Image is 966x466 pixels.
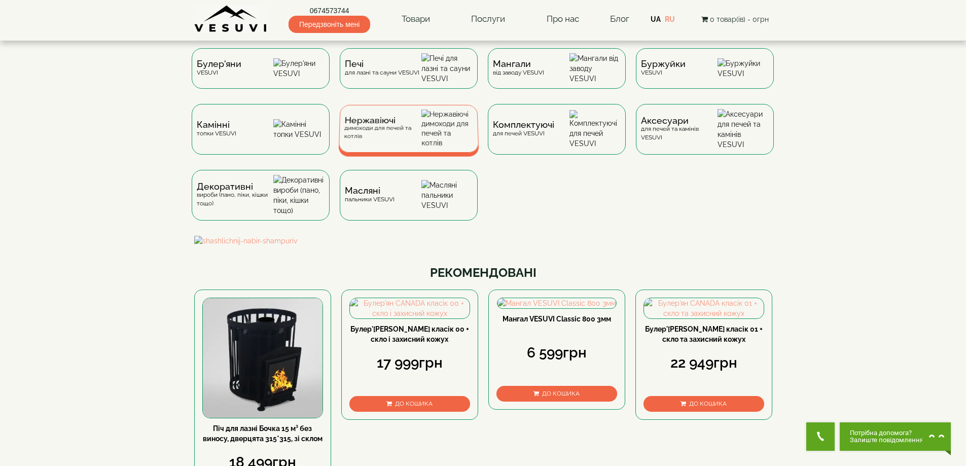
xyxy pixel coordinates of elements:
span: Масляні [345,187,395,195]
a: Аксесуаридля печей та камінів VESUVI Аксесуари для печей та камінів VESUVI [631,104,779,170]
span: Потрібна допомога? [850,429,923,437]
div: пальники VESUVI [345,187,395,203]
a: Печідля лазні та сауни VESUVI Печі для лазні та сауни VESUVI [335,48,483,104]
a: Масляніпальники VESUVI Масляні пальники VESUVI [335,170,483,236]
span: Аксесуари [641,117,718,125]
img: Нержавіючі димоходи для печей та котлів [421,110,474,148]
button: До кошика [643,396,764,412]
img: Буржуйки VESUVI [718,58,769,79]
span: Булер'яни [197,60,241,68]
a: Блог [610,14,629,24]
a: Нержавіючідимоходи для печей та котлів Нержавіючі димоходи для печей та котлів [335,104,483,170]
span: До кошика [395,400,433,407]
button: Get Call button [806,422,835,451]
a: БуржуйкиVESUVI Буржуйки VESUVI [631,48,779,104]
a: Про нас [536,8,589,31]
div: 6 599грн [496,343,617,363]
span: Буржуйки [641,60,686,68]
img: shashlichnij-nabir-shampuriv [194,236,772,246]
a: Піч для лазні Бочка 15 м³ без виносу, дверцята 315*315, зі склом [203,424,323,443]
img: Булер'ян CANADA класік 00 + скло і захисний кожух [350,298,470,318]
span: Камінні [197,121,236,129]
span: До кошика [542,390,580,397]
button: До кошика [496,386,617,402]
img: Декоративні вироби (пано, піки, кішки тощо) [273,175,325,216]
a: Каміннітопки VESUVI Камінні топки VESUVI [187,104,335,170]
a: Мангаливід заводу VESUVI Мангали від заводу VESUVI [483,48,631,104]
a: Комплектуючідля печей VESUVI Комплектуючі для печей VESUVI [483,104,631,170]
div: для лазні та сауни VESUVI [345,60,419,77]
div: вироби (пано, піки, кішки тощо) [197,183,273,208]
a: UA [651,15,661,23]
a: Булер'яниVESUVI Булер'яни VESUVI [187,48,335,104]
span: До кошика [689,400,727,407]
button: 0 товар(ів) - 0грн [698,14,772,25]
span: Печі [345,60,419,68]
span: Комплектуючі [493,121,554,129]
button: Chat button [840,422,951,451]
img: Булер'яни VESUVI [273,58,325,79]
div: 17 999грн [349,353,470,373]
a: 0674573744 [289,6,370,16]
img: Камінні топки VESUVI [273,119,325,139]
img: Піч для лазні Бочка 15 м³ без виносу, дверцята 315*315, зі склом [203,298,323,418]
span: 0 товар(ів) - 0грн [710,15,769,23]
img: Комплектуючі для печей VESUVI [569,110,621,149]
button: До кошика [349,396,470,412]
span: Декоративні [197,183,273,191]
a: RU [665,15,675,23]
div: VESUVI [641,60,686,77]
img: Завод VESUVI [194,5,268,33]
img: Мангал VESUVI Classic 800 3мм [497,298,616,308]
a: Послуги [461,8,515,31]
div: 22 949грн [643,353,764,373]
img: Мангали від заводу VESUVI [569,53,621,84]
a: Булер'[PERSON_NAME] класік 01 + скло та захисний кожух [645,325,763,343]
a: Товари [391,8,440,31]
span: Мангали [493,60,544,68]
a: Булер'[PERSON_NAME] класік 00 + скло і захисний кожух [350,325,469,343]
div: топки VESUVI [197,121,236,137]
img: Аксесуари для печей та камінів VESUVI [718,109,769,150]
div: від заводу VESUVI [493,60,544,77]
a: Мангал VESUVI Classic 800 3мм [503,315,611,323]
div: для печей VESUVI [493,121,554,137]
img: Булер'ян CANADA класік 01 + скло та захисний кожух [644,298,764,318]
span: Передзвоніть мені [289,16,370,33]
div: димоходи для печей та котлів [344,117,421,140]
div: VESUVI [197,60,241,77]
div: для печей та камінів VESUVI [641,117,718,142]
span: Залиште повідомлення [850,437,923,444]
img: Печі для лазні та сауни VESUVI [421,53,473,84]
a: Декоративнівироби (пано, піки, кішки тощо) Декоративні вироби (пано, піки, кішки тощо) [187,170,335,236]
img: Масляні пальники VESUVI [421,180,473,210]
span: Нержавіючі [344,117,421,124]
